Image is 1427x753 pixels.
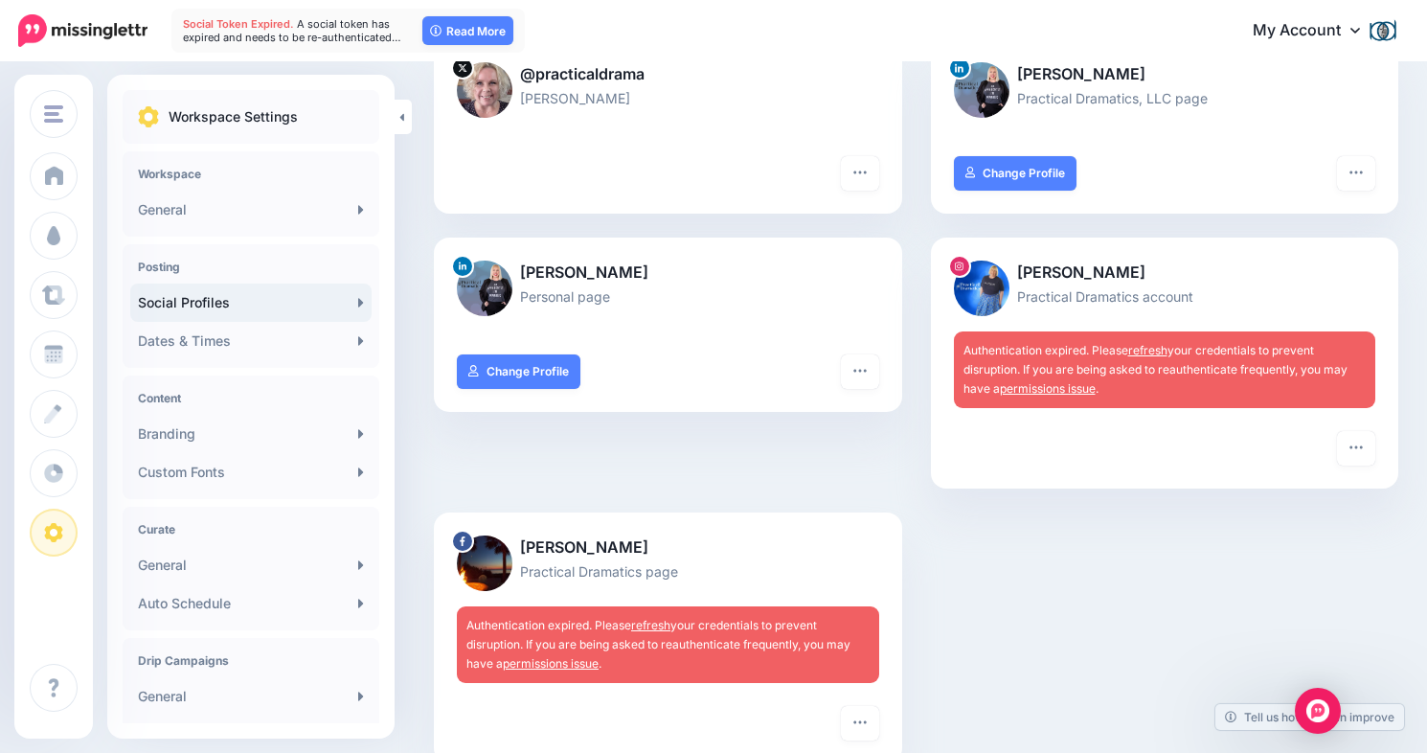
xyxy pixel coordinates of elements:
p: Workspace Settings [169,105,298,128]
a: refresh [631,618,670,632]
a: permissions issue [503,656,599,671]
img: HpTv3zKU-1934.jpg [457,62,512,118]
p: Practical Dramatics account [954,285,1376,308]
a: Tell us how we can improve [1215,704,1404,730]
span: Authentication expired. Please your credentials to prevent disruption. If you are being asked to ... [466,618,850,671]
a: Change Profile [457,354,580,389]
a: Auto Schedule [130,584,372,623]
a: Branding [130,415,372,453]
p: [PERSON_NAME] [457,261,879,285]
img: picture-8157.png [457,536,512,591]
a: Custom Fonts [130,453,372,491]
h4: Drip Campaigns [138,653,364,668]
p: [PERSON_NAME] [954,62,1376,87]
a: refresh [1128,343,1167,357]
img: 1745372206321-36807.png [457,261,512,316]
a: permissions issue [1000,381,1096,396]
p: Personal page [457,285,879,308]
a: Dates & Times [130,322,372,360]
a: General [130,677,372,716]
p: @practicaldrama [457,62,879,87]
img: settings.png [138,106,159,127]
span: Social Token Expired. [183,17,294,31]
p: Practical Dramatics page [457,560,879,582]
p: [PERSON_NAME] [954,261,1376,285]
img: Missinglettr [18,14,147,47]
a: Change Profile [954,156,1077,191]
h4: Content [138,391,364,405]
img: menu.png [44,105,63,123]
p: Practical Dramatics, LLC page [954,87,1376,109]
h4: Curate [138,522,364,536]
img: 1745372206321-36807.png [954,62,1009,118]
a: Read More [422,16,513,45]
a: General [130,191,372,229]
p: [PERSON_NAME] [457,536,879,560]
img: 477450169_8437224229711701_1304168117862908113_n-bsa153366.jpg [954,261,1009,316]
a: Social Profiles [130,284,372,322]
span: Authentication expired. Please your credentials to prevent disruption. If you are being asked to ... [963,343,1348,396]
a: My Account [1234,8,1398,55]
h4: Workspace [138,167,364,181]
span: A social token has expired and needs to be re-authenticated… [183,17,401,44]
div: Open Intercom Messenger [1295,688,1341,734]
p: [PERSON_NAME] [457,87,879,109]
h4: Posting [138,260,364,274]
a: General [130,546,372,584]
